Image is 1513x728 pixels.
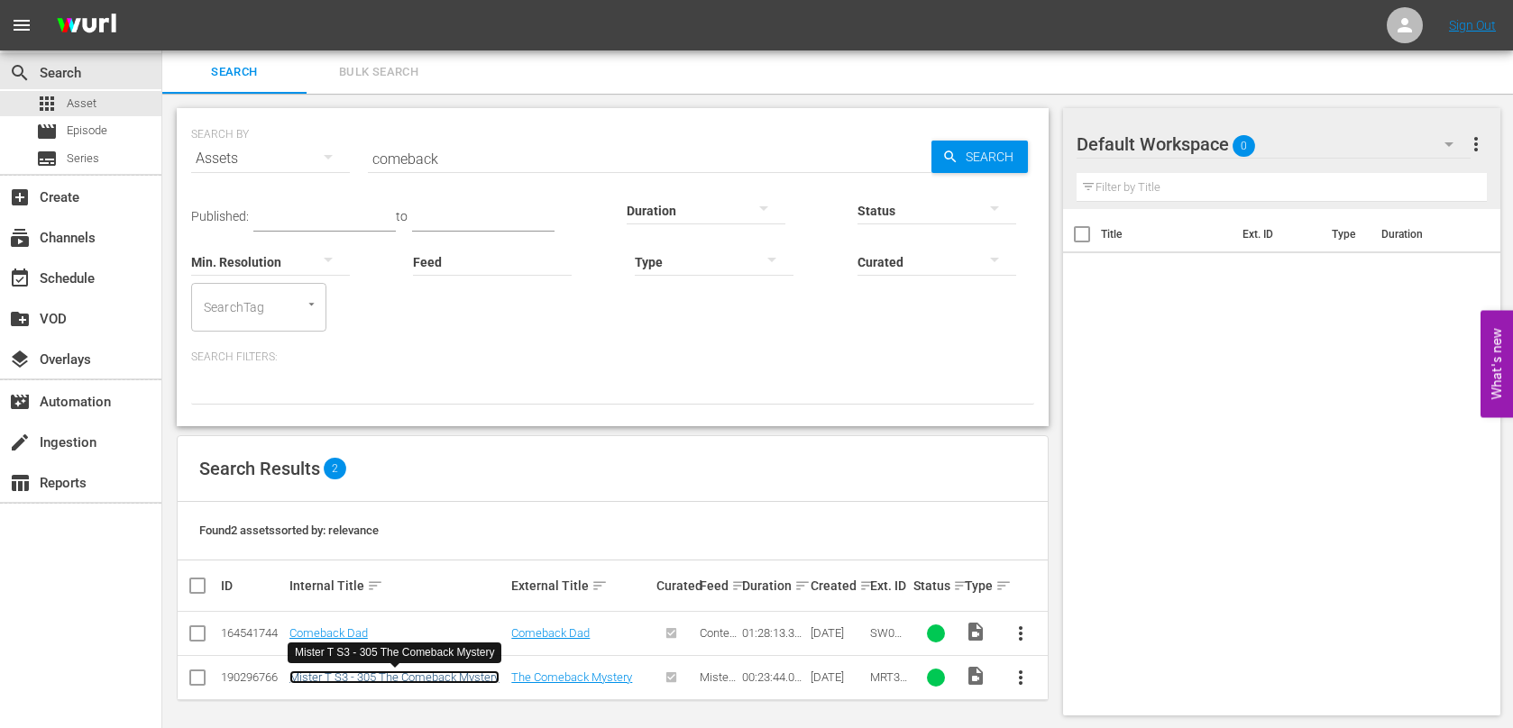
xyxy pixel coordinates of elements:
span: Search [958,141,1028,173]
span: more_vert [1010,667,1032,688]
th: Duration [1371,209,1479,259]
a: Comeback Dad [289,626,368,640]
img: ans4CAIJ8jUAAAAAAAAAAAAAAAAAAAAAAAAgQb4GAAAAAAAAAAAAAAAAAAAAAAAAJMjXAAAAAAAAAAAAAAAAAAAAAAAAgAT5G... [43,5,130,47]
span: Search [9,62,31,84]
div: 01:28:13.321 [742,626,805,640]
div: Assets [191,133,350,184]
a: Mister T S3 - 305 The Comeback Mystery [289,670,500,684]
div: Internal Title [289,575,507,596]
span: Create [9,187,31,208]
button: Search [931,141,1028,173]
div: [DATE] [811,626,865,640]
span: Episode [36,121,58,142]
div: Status [913,575,959,596]
span: Reports [9,472,31,494]
span: Found 2 assets sorted by: relevance [199,523,379,537]
button: Open Feedback Widget [1481,311,1513,418]
a: Sign Out [1449,18,1496,32]
span: Search Results [199,458,320,479]
p: Search Filters: [191,350,1034,365]
span: Overlays [9,349,31,370]
span: SW0028F [870,626,907,653]
div: 164541744 [221,626,284,640]
span: more_vert [1465,133,1487,155]
span: sort [859,578,876,594]
div: Mister T S3 - 305 The Comeback Mystery [295,645,494,660]
span: MRT305F [870,670,907,697]
span: Search [173,62,296,83]
span: Published: [191,209,249,223]
div: Default Workspace [1077,119,1472,169]
button: more_vert [999,612,1042,655]
div: 00:23:44.056 [742,670,805,684]
div: [DATE] [811,670,865,684]
span: Bulk Search [317,62,440,83]
span: sort [731,578,747,594]
span: 2 [324,458,346,479]
span: Schedule [9,268,31,289]
span: to [396,209,408,223]
th: Type [1321,209,1371,259]
div: Ext. ID [870,578,907,593]
button: more_vert [1465,123,1487,166]
span: menu [11,14,32,36]
div: Type [965,575,994,596]
span: Mister T S3 [700,670,736,697]
span: more_vert [1010,623,1032,644]
span: Series [36,148,58,169]
div: Duration [742,575,805,596]
div: Curated [656,578,693,593]
span: Video [965,665,986,687]
span: Content [700,626,737,653]
th: Ext. ID [1232,209,1321,259]
span: VOD [9,308,31,330]
span: sort [367,578,383,594]
span: Asset [67,95,96,113]
span: sort [591,578,608,594]
div: Feed [700,575,737,596]
a: The Comeback Mystery [511,670,632,684]
span: Automation [9,391,31,413]
span: Asset [36,93,58,114]
span: Video [965,621,986,642]
span: 0 [1233,127,1255,165]
span: Episode [67,122,107,140]
span: Channels [9,227,31,249]
th: Title [1101,209,1233,259]
a: Comeback Dad [511,626,590,640]
span: Series [67,150,99,168]
div: Created [811,575,865,596]
button: Open [303,296,320,313]
span: sort [953,578,969,594]
div: ID [221,578,284,593]
span: sort [794,578,811,594]
div: 190296766 [221,670,284,684]
button: more_vert [999,656,1042,699]
span: Ingestion [9,432,31,453]
div: External Title [511,575,651,596]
